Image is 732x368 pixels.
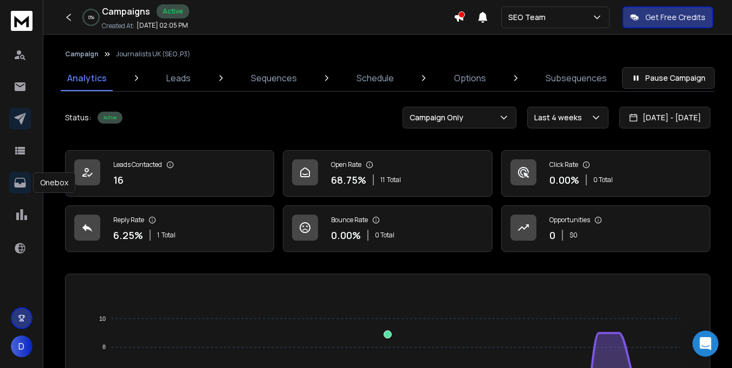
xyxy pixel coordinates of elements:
p: Created At: [102,22,134,30]
a: Bounce Rate0.00%0 Total [283,205,492,252]
button: Pause Campaign [622,67,715,89]
p: Analytics [67,72,107,85]
p: 68.75 % [331,172,366,188]
div: Active [98,112,122,124]
a: Schedule [350,65,400,91]
p: Options [454,72,486,85]
div: Active [157,4,189,18]
button: Campaign [65,50,99,59]
a: Options [448,65,493,91]
p: Status: [65,112,91,123]
p: Last 4 weeks [534,112,586,123]
a: Subsequences [539,65,613,91]
button: D [11,335,33,357]
a: Click Rate0.00%0 Total [501,150,710,197]
tspan: 8 [102,344,106,351]
span: 11 [380,176,385,184]
a: Opportunities0$0 [501,205,710,252]
p: 0 [549,228,555,243]
div: Onebox [33,172,75,193]
p: Bounce Rate [331,216,368,224]
p: Leads [166,72,191,85]
p: Journalists UK (SEO ,P3) [116,50,190,59]
p: Subsequences [546,72,607,85]
p: 0.00 % [549,172,579,188]
p: Get Free Credits [645,12,705,23]
button: [DATE] - [DATE] [619,107,710,128]
a: Sequences [244,65,303,91]
p: Reply Rate [113,216,144,224]
p: Click Rate [549,160,578,169]
p: 0.00 % [331,228,361,243]
p: Leads Contacted [113,160,162,169]
p: Campaign Only [410,112,468,123]
a: Leads [160,65,197,91]
p: $ 0 [569,231,578,240]
p: 16 [113,172,124,188]
p: Schedule [357,72,394,85]
span: 1 [157,231,159,240]
a: Analytics [61,65,113,91]
tspan: 10 [99,315,106,322]
p: Opportunities [549,216,590,224]
p: 0 Total [375,231,394,240]
img: logo [11,11,33,31]
p: 6.25 % [113,228,143,243]
p: [DATE] 02:05 PM [137,21,188,30]
p: 0 Total [593,176,613,184]
p: Sequences [251,72,297,85]
p: SEO Team [508,12,550,23]
h1: Campaigns [102,5,150,18]
a: Reply Rate6.25%1Total [65,205,274,252]
p: Open Rate [331,160,361,169]
span: Total [161,231,176,240]
a: Open Rate68.75%11Total [283,150,492,197]
p: 0 % [88,14,94,21]
div: Open Intercom Messenger [692,331,718,357]
a: Leads Contacted16 [65,150,274,197]
button: Get Free Credits [623,7,713,28]
span: Total [387,176,401,184]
